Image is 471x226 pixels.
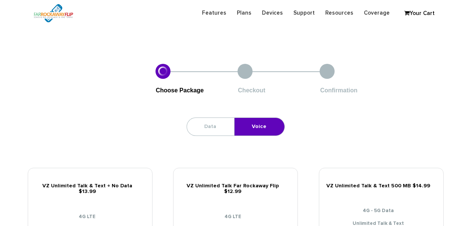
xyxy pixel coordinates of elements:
[34,183,147,195] h5: VZ Unlimited Talk & Text + No Data $13.99
[179,214,292,221] li: 4G LTE
[288,6,320,20] a: Support
[257,6,288,20] a: Devices
[235,118,284,136] a: Voice
[320,87,357,93] span: Confirmation
[187,118,233,136] a: Data
[232,6,257,20] a: Plans
[359,6,395,20] a: Coverage
[156,87,204,93] span: Choose Package
[238,87,265,93] span: Checkout
[34,214,147,221] li: 4G LTE
[197,6,232,20] a: Features
[179,183,292,195] h5: VZ Unlimited Talk Far Rockaway Flip $12.99
[325,183,438,189] h5: VZ Unlimited Talk & Text 500 MB $14.99
[320,6,359,20] a: Resources
[401,8,438,19] a: Your Cart
[325,208,438,215] li: 4G - 5G Data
